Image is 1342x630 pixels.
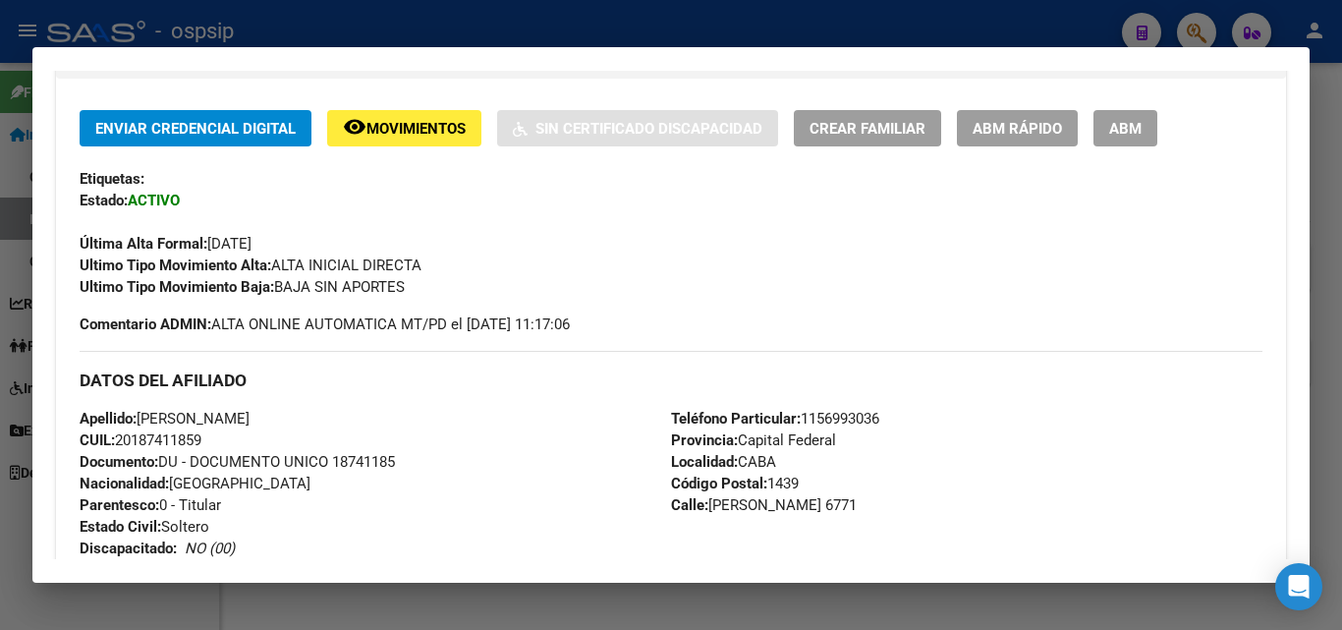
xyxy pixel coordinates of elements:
[1109,120,1142,138] span: ABM
[80,192,128,209] strong: Estado:
[535,120,762,138] span: Sin Certificado Discapacidad
[80,496,159,514] strong: Parentesco:
[343,115,366,139] mat-icon: remove_red_eye
[671,410,801,428] strong: Teléfono Particular:
[80,518,161,536] strong: Estado Civil:
[957,110,1078,146] button: ABM Rápido
[1093,110,1157,146] button: ABM
[497,110,778,146] button: Sin Certificado Discapacidad
[810,120,925,138] span: Crear Familiar
[80,453,395,471] span: DU - DOCUMENTO UNICO 18741185
[80,278,274,296] strong: Ultimo Tipo Movimiento Baja:
[327,110,481,146] button: Movimientos
[80,170,144,188] strong: Etiquetas:
[671,431,738,449] strong: Provincia:
[80,431,115,449] strong: CUIL:
[1275,563,1322,610] div: Open Intercom Messenger
[80,257,271,274] strong: Ultimo Tipo Movimiento Alta:
[80,314,570,335] span: ALTA ONLINE AUTOMATICA MT/PD el [DATE] 11:17:06
[80,540,177,557] strong: Discapacitado:
[80,257,421,274] span: ALTA INICIAL DIRECTA
[671,431,836,449] span: Capital Federal
[80,110,311,146] button: Enviar Credencial Digital
[128,192,180,209] strong: ACTIVO
[80,410,250,428] span: [PERSON_NAME]
[80,475,169,492] strong: Nacionalidad:
[671,410,879,428] span: 1156993036
[185,540,235,557] i: NO (00)
[80,370,1262,391] h3: DATOS DEL AFILIADO
[80,235,207,253] strong: Última Alta Formal:
[80,278,405,296] span: BAJA SIN APORTES
[80,496,221,514] span: 0 - Titular
[80,431,201,449] span: 20187411859
[671,475,799,492] span: 1439
[794,110,941,146] button: Crear Familiar
[671,496,708,514] strong: Calle:
[671,453,776,471] span: CABA
[671,475,767,492] strong: Código Postal:
[80,518,209,536] span: Soltero
[80,315,211,333] strong: Comentario ADMIN:
[671,496,857,514] span: [PERSON_NAME] 6771
[95,120,296,138] span: Enviar Credencial Digital
[80,235,252,253] span: [DATE]
[80,410,137,428] strong: Apellido:
[80,453,158,471] strong: Documento:
[973,120,1062,138] span: ABM Rápido
[366,120,466,138] span: Movimientos
[671,453,738,471] strong: Localidad:
[80,475,310,492] span: [GEOGRAPHIC_DATA]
